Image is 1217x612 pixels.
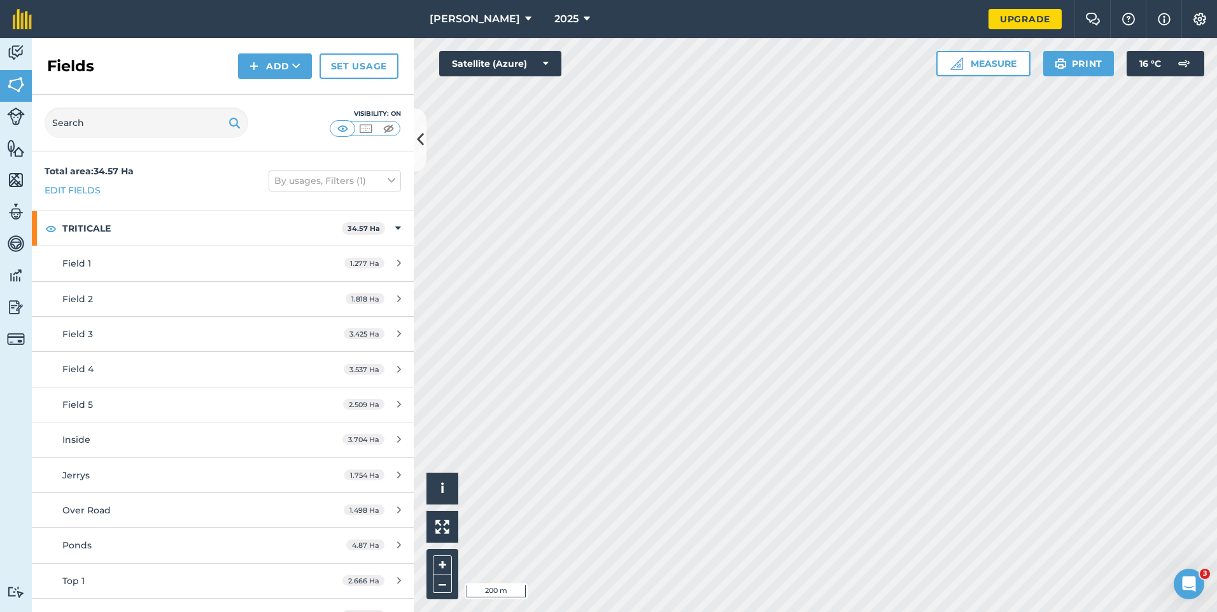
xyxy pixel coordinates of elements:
[13,9,32,29] img: fieldmargin Logo
[1200,569,1210,579] span: 3
[32,352,414,386] a: Field 43.537 Ha
[1121,13,1136,25] img: A question mark icon
[32,282,414,316] a: Field 21.818 Ha
[1055,56,1067,71] img: svg+xml;base64,PHN2ZyB4bWxucz0iaHR0cDovL3d3dy53My5vcmcvMjAwMC9zdmciIHdpZHRoPSIxOSIgaGVpZ2h0PSIyNC...
[343,399,384,410] span: 2.509 Ha
[433,555,452,574] button: +
[1139,51,1161,76] span: 16 ° C
[554,11,579,27] span: 2025
[320,53,398,79] a: Set usage
[62,434,90,445] span: Inside
[32,493,414,527] a: Over Road1.498 Ha
[32,458,414,492] a: Jerrys1.754 Ha
[45,221,57,236] img: svg+xml;base64,PHN2ZyB4bWxucz0iaHR0cDovL3d3dy53My5vcmcvMjAwMC9zdmciIHdpZHRoPSIxOCIgaGVpZ2h0PSIyNC...
[7,266,25,285] img: svg+xml;base64,PD94bWwgdmVyc2lvbj0iMS4wIiBlbmNvZGluZz0idXRmLTgiPz4KPCEtLSBHZW5lcmF0b3I6IEFkb2JlIE...
[1158,11,1171,27] img: svg+xml;base64,PHN2ZyB4bWxucz0iaHR0cDovL3d3dy53My5vcmcvMjAwMC9zdmciIHdpZHRoPSIxNyIgaGVpZ2h0PSIxNy...
[62,211,342,246] strong: TRITICALE
[62,399,93,410] span: Field 5
[344,258,384,268] span: 1.277 Ha
[1043,51,1115,76] button: Print
[32,211,414,246] div: TRITICALE34.57 Ha
[342,575,384,586] span: 2.666 Ha
[62,539,92,551] span: Ponds
[7,75,25,94] img: svg+xml;base64,PHN2ZyB4bWxucz0iaHR0cDovL3d3dy53My5vcmcvMjAwMC9zdmciIHdpZHRoPSI1NiIgaGVpZ2h0PSI2MC...
[348,224,380,233] strong: 34.57 Ha
[7,234,25,253] img: svg+xml;base64,PD94bWwgdmVyc2lvbj0iMS4wIiBlbmNvZGluZz0idXRmLTgiPz4KPCEtLSBHZW5lcmF0b3I6IEFkb2JlIE...
[32,246,414,281] a: Field 11.277 Ha
[32,422,414,457] a: Inside3.704 Ha
[62,328,93,340] span: Field 3
[62,258,91,269] span: Field 1
[269,170,401,191] button: By usages, Filters (1)
[62,469,90,481] span: Jerrys
[7,170,25,190] img: svg+xml;base64,PHN2ZyB4bWxucz0iaHR0cDovL3d3dy53My5vcmcvMjAwMC9zdmciIHdpZHRoPSI1NiIgaGVpZ2h0PSI2MC...
[7,330,25,348] img: svg+xml;base64,PD94bWwgdmVyc2lvbj0iMS4wIiBlbmNvZGluZz0idXRmLTgiPz4KPCEtLSBHZW5lcmF0b3I6IEFkb2JlIE...
[435,520,449,534] img: Four arrows, one pointing top left, one top right, one bottom right and the last bottom left
[1171,51,1197,76] img: svg+xml;base64,PD94bWwgdmVyc2lvbj0iMS4wIiBlbmNvZGluZz0idXRmLTgiPz4KPCEtLSBHZW5lcmF0b3I6IEFkb2JlIE...
[950,57,963,70] img: Ruler icon
[7,108,25,125] img: svg+xml;base64,PD94bWwgdmVyc2lvbj0iMS4wIiBlbmNvZGluZz0idXRmLTgiPz4KPCEtLSBHZW5lcmF0b3I6IEFkb2JlIE...
[342,434,384,445] span: 3.704 Ha
[7,202,25,221] img: svg+xml;base64,PD94bWwgdmVyc2lvbj0iMS4wIiBlbmNvZGluZz0idXRmLTgiPz4KPCEtLSBHZW5lcmF0b3I6IEFkb2JlIE...
[62,575,85,587] span: Top 1
[7,298,25,317] img: svg+xml;base64,PD94bWwgdmVyc2lvbj0iMS4wIiBlbmNvZGluZz0idXRmLTgiPz4KPCEtLSBHZW5lcmF0b3I6IEFkb2JlIE...
[62,293,93,305] span: Field 2
[238,53,312,79] button: Add
[1174,569,1204,599] iframe: Intercom live chat
[1192,13,1207,25] img: A cog icon
[32,387,414,422] a: Field 52.509 Ha
[47,56,94,76] h2: Fields
[344,364,384,375] span: 3.537 Ha
[433,574,452,593] button: –
[346,539,384,550] span: 4.87 Ha
[344,469,384,480] span: 1.754 Ha
[1127,51,1204,76] button: 16 °C
[381,122,397,135] img: svg+xml;base64,PHN2ZyB4bWxucz0iaHR0cDovL3d3dy53My5vcmcvMjAwMC9zdmciIHdpZHRoPSI1MCIgaGVpZ2h0PSI0MC...
[7,139,25,158] img: svg+xml;base64,PHN2ZyB4bWxucz0iaHR0cDovL3d3dy53My5vcmcvMjAwMC9zdmciIHdpZHRoPSI1NiIgaGVpZ2h0PSI2MC...
[250,59,258,74] img: svg+xml;base64,PHN2ZyB4bWxucz0iaHR0cDovL3d3dy53My5vcmcvMjAwMC9zdmciIHdpZHRoPSIxNCIgaGVpZ2h0PSIyNC...
[344,504,384,515] span: 1.498 Ha
[7,43,25,62] img: svg+xml;base64,PD94bWwgdmVyc2lvbj0iMS4wIiBlbmNvZGluZz0idXRmLTgiPz4KPCEtLSBHZW5lcmF0b3I6IEFkb2JlIE...
[430,11,520,27] span: [PERSON_NAME]
[7,586,25,598] img: svg+xml;base64,PD94bWwgdmVyc2lvbj0iMS4wIiBlbmNvZGluZz0idXRmLTgiPz4KPCEtLSBHZW5lcmF0b3I6IEFkb2JlIE...
[45,183,101,197] a: Edit fields
[62,363,94,375] span: Field 4
[229,115,241,130] img: svg+xml;base64,PHN2ZyB4bWxucz0iaHR0cDovL3d3dy53My5vcmcvMjAwMC9zdmciIHdpZHRoPSIxOSIgaGVpZ2h0PSIyNC...
[45,165,134,177] strong: Total area : 34.57 Ha
[439,51,561,76] button: Satellite (Azure)
[32,564,414,598] a: Top 12.666 Ha
[32,317,414,351] a: Field 33.425 Ha
[335,122,351,135] img: svg+xml;base64,PHN2ZyB4bWxucz0iaHR0cDovL3d3dy53My5vcmcvMjAwMC9zdmciIHdpZHRoPSI1MCIgaGVpZ2h0PSI0MC...
[440,480,444,496] span: i
[330,109,401,119] div: Visibility: On
[62,504,111,516] span: Over Road
[426,473,458,504] button: i
[346,293,384,304] span: 1.818 Ha
[32,528,414,562] a: Ponds4.87 Ha
[936,51,1031,76] button: Measure
[1085,13,1101,25] img: Two speech bubbles overlapping with the left bubble in the forefront
[988,9,1062,29] a: Upgrade
[344,328,384,339] span: 3.425 Ha
[358,122,374,135] img: svg+xml;base64,PHN2ZyB4bWxucz0iaHR0cDovL3d3dy53My5vcmcvMjAwMC9zdmciIHdpZHRoPSI1MCIgaGVpZ2h0PSI0MC...
[45,108,248,138] input: Search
